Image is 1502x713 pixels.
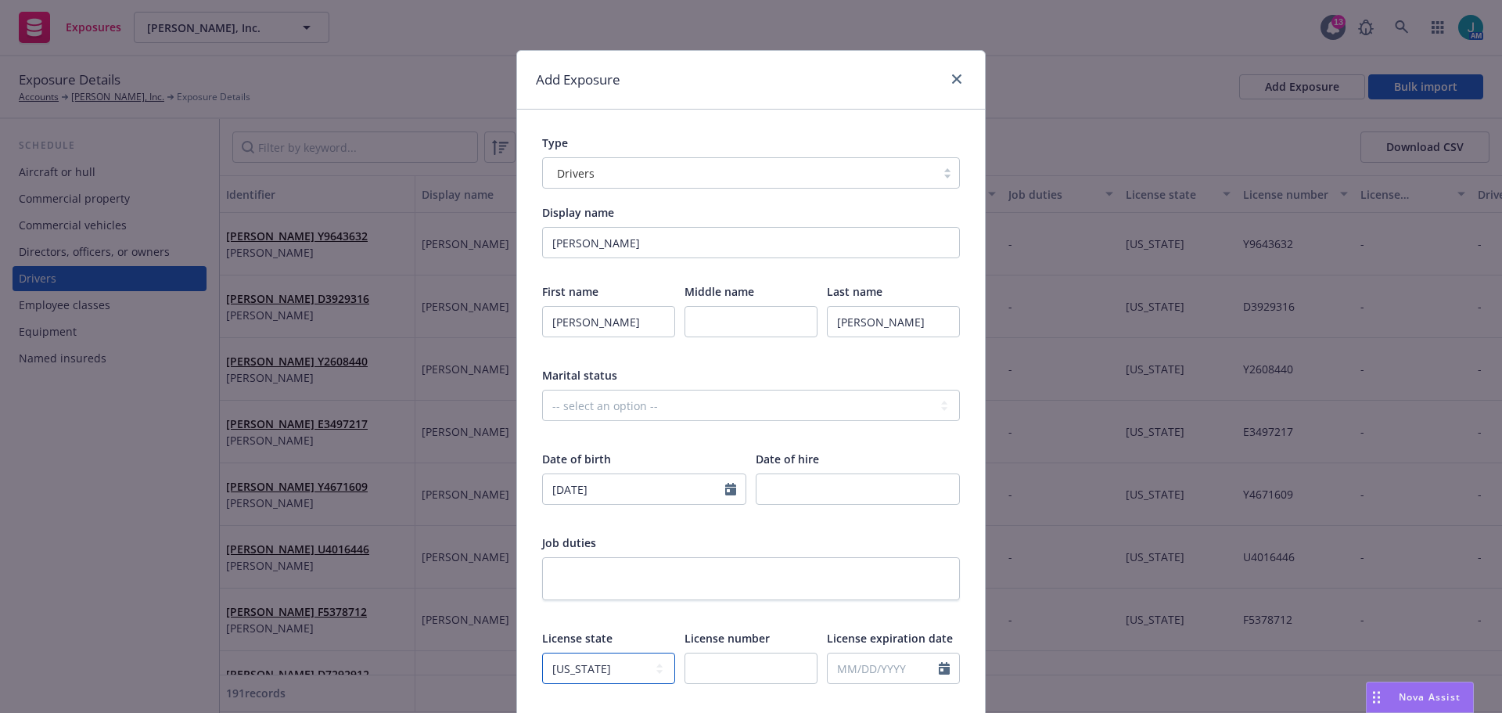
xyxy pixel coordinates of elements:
[1399,690,1461,704] span: Nova Assist
[947,70,966,88] a: close
[828,654,939,683] input: MM/DD/YYYY
[542,452,611,466] span: Date of birth
[685,631,770,646] span: License number
[939,662,950,675] svg: Calendar
[725,483,736,495] svg: Calendar
[551,165,928,182] span: Drivers
[1367,682,1386,712] div: Drag to move
[1366,682,1474,713] button: Nova Assist
[756,452,819,466] span: Date of hire
[557,165,595,182] span: Drivers
[542,284,598,299] span: First name
[542,631,613,646] span: License state
[542,205,614,220] span: Display name
[827,284,882,299] span: Last name
[542,135,568,150] span: Type
[543,474,725,504] input: MM/DD/YYYY
[542,535,596,550] span: Job duties
[685,284,754,299] span: Middle name
[827,631,953,646] span: License expiration date
[536,70,620,90] h1: Add Exposure
[542,368,617,383] span: Marital status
